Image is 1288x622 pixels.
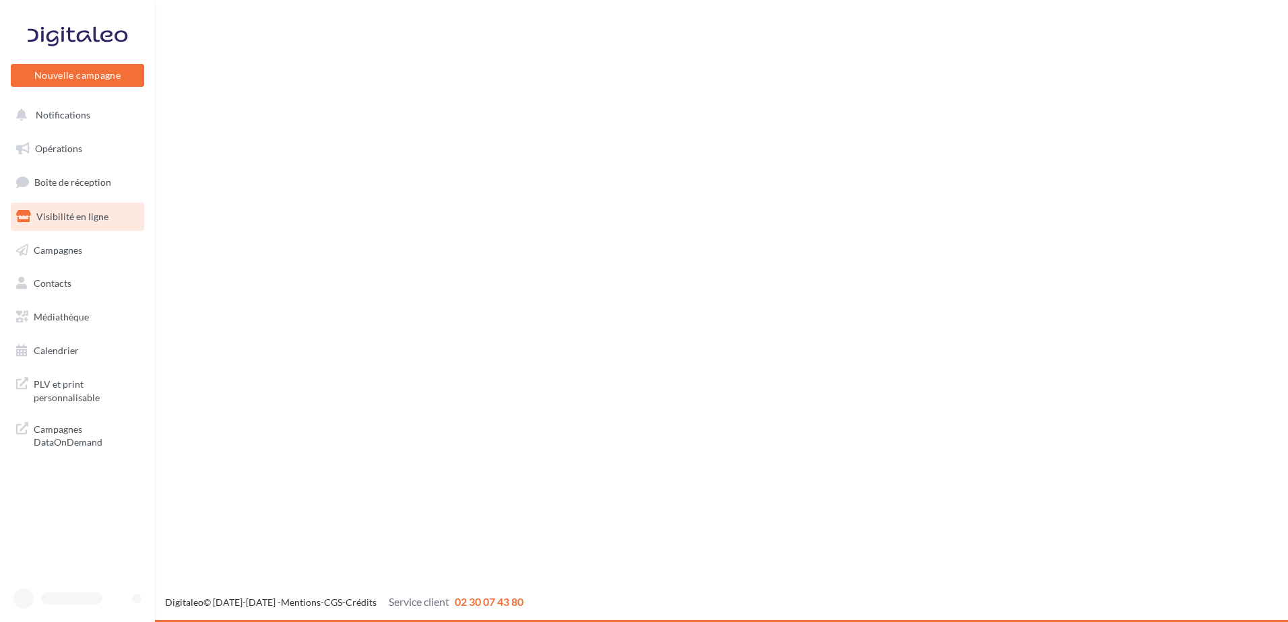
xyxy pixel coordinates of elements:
[8,101,141,129] button: Notifications
[34,311,89,322] span: Médiathèque
[34,375,139,404] span: PLV et print personnalisable
[8,269,147,298] a: Contacts
[165,596,203,608] a: Digitaleo
[8,236,147,265] a: Campagnes
[34,277,71,289] span: Contacts
[8,203,147,231] a: Visibilité en ligne
[8,337,147,365] a: Calendrier
[34,420,139,449] span: Campagnes DataOnDemand
[165,596,523,608] span: © [DATE]-[DATE] - - -
[324,596,342,608] a: CGS
[34,244,82,255] span: Campagnes
[34,176,111,188] span: Boîte de réception
[8,168,147,197] a: Boîte de réception
[8,370,147,409] a: PLV et print personnalisable
[281,596,321,608] a: Mentions
[34,345,79,356] span: Calendrier
[8,135,147,163] a: Opérations
[11,64,144,87] button: Nouvelle campagne
[36,109,90,120] span: Notifications
[389,595,449,608] span: Service client
[8,303,147,331] a: Médiathèque
[35,143,82,154] span: Opérations
[8,415,147,454] a: Campagnes DataOnDemand
[346,596,377,608] a: Crédits
[455,595,523,608] span: 02 30 07 43 80
[36,211,108,222] span: Visibilité en ligne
